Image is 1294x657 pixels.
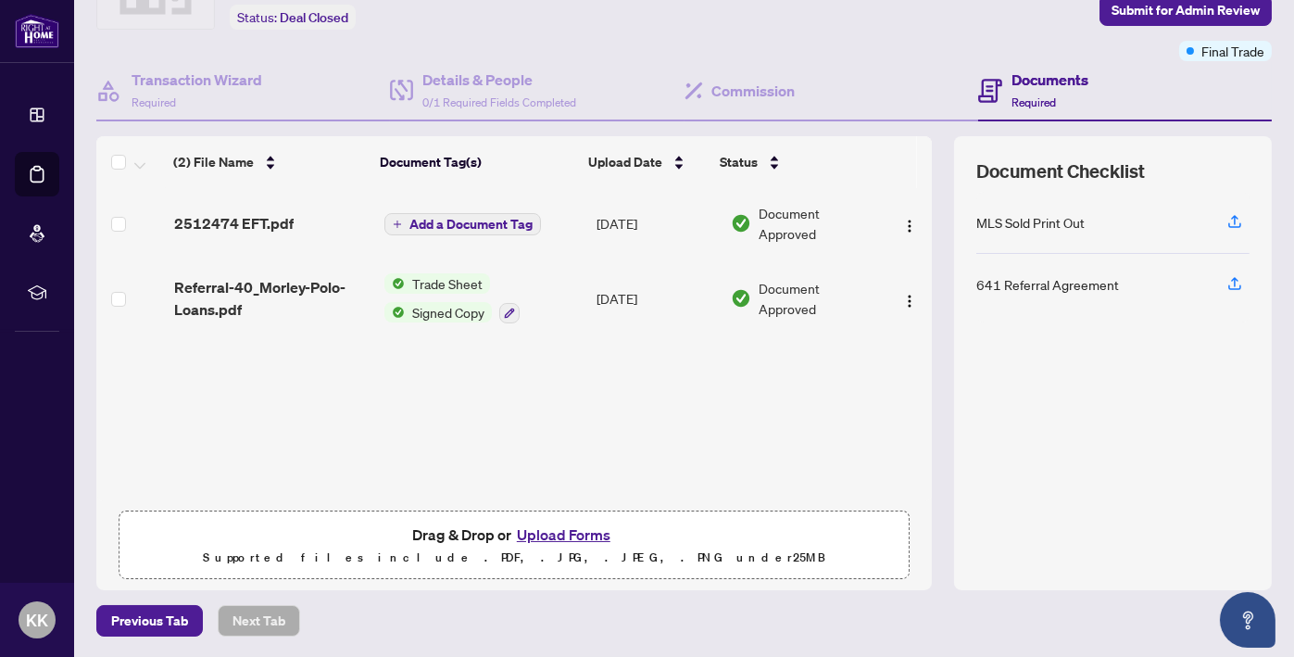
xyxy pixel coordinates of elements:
[372,136,581,188] th: Document Tag(s)
[218,605,300,637] button: Next Tab
[111,606,188,636] span: Previous Tab
[902,294,917,309] img: Logo
[384,273,405,294] img: Status Icon
[174,276,370,321] span: Referral-40_Morley-Polo-Loans.pdf
[132,95,176,109] span: Required
[581,136,712,188] th: Upload Date
[405,273,490,294] span: Trade Sheet
[902,219,917,234] img: Logo
[166,136,372,188] th: (2) File Name
[412,523,616,547] span: Drag & Drop or
[589,188,722,259] td: [DATE]
[731,213,751,234] img: Document Status
[384,273,520,323] button: Status IconTrade SheetStatus IconSigned Copy
[409,218,533,231] span: Add a Document Tag
[393,220,402,229] span: plus
[759,203,878,244] span: Document Approved
[712,80,796,102] h4: Commission
[731,288,751,309] img: Document Status
[895,208,924,238] button: Logo
[173,152,254,172] span: (2) File Name
[422,69,576,91] h4: Details & People
[720,152,758,172] span: Status
[131,547,898,569] p: Supported files include .PDF, .JPG, .JPEG, .PNG under 25 MB
[712,136,872,188] th: Status
[895,284,924,313] button: Logo
[976,212,1085,233] div: MLS Sold Print Out
[1220,592,1275,648] button: Open asap
[384,213,541,235] button: Add a Document Tag
[384,302,405,322] img: Status Icon
[589,259,722,338] td: [DATE]
[15,14,59,48] img: logo
[119,512,909,580] span: Drag & Drop orUpload FormsSupported files include .PDF, .JPG, .JPEG, .PNG under25MB
[384,212,541,236] button: Add a Document Tag
[230,5,356,30] div: Status:
[132,69,262,91] h4: Transaction Wizard
[405,302,492,322] span: Signed Copy
[26,607,48,633] span: KK
[976,274,1119,295] div: 641 Referral Agreement
[96,605,203,637] button: Previous Tab
[511,523,616,547] button: Upload Forms
[280,9,348,26] span: Deal Closed
[759,278,878,319] span: Document Approved
[1011,95,1056,109] span: Required
[1201,41,1264,61] span: Final Trade
[976,158,1145,184] span: Document Checklist
[422,95,576,109] span: 0/1 Required Fields Completed
[174,212,294,234] span: 2512474 EFT.pdf
[588,152,662,172] span: Upload Date
[1011,69,1088,91] h4: Documents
